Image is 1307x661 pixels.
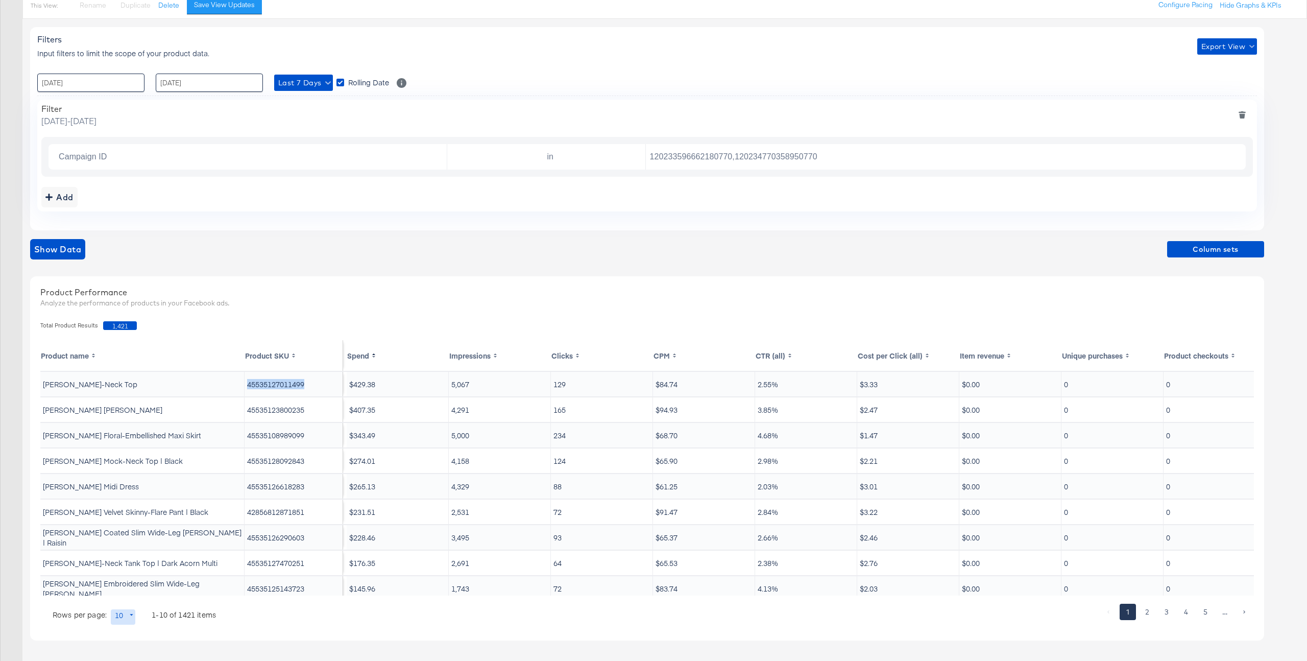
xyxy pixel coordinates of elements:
[551,423,653,447] td: 234
[41,115,96,127] span: [DATE] - [DATE]
[857,474,959,499] td: $3.01
[959,500,1061,524] td: $0.00
[1061,423,1164,447] td: 0
[347,576,449,601] td: $145.96
[449,474,551,499] td: 4,329
[37,34,62,44] span: Filters
[653,397,755,422] td: $94.93
[347,448,449,473] td: $274.01
[1164,525,1266,550] td: 0
[653,474,755,499] td: $61.25
[755,340,857,371] th: Toggle SortBy
[347,525,449,550] td: $228.46
[103,321,137,330] span: 1,421
[551,448,653,473] td: 124
[653,448,755,473] td: $65.90
[40,576,245,601] td: [PERSON_NAME] Embroidered Slim Wide-Leg [PERSON_NAME]
[1061,372,1164,396] td: 0
[1120,604,1136,620] button: page 1
[245,397,343,422] td: 45535123800235
[158,1,179,10] button: Delete
[1099,604,1254,620] nav: pagination navigation
[857,448,959,473] td: $2.21
[347,500,449,524] td: $231.51
[449,500,551,524] td: 2,531
[41,104,96,114] div: Filter
[53,609,107,620] p: Rows per page:
[245,500,343,524] td: 42856812871851
[245,448,343,473] td: 45535128092843
[1167,241,1264,257] button: Column sets
[551,500,653,524] td: 72
[959,551,1061,575] td: $0.00
[431,150,439,158] button: Open
[245,551,343,575] td: 45535127470251
[40,500,245,524] td: [PERSON_NAME] Velvet Skinny-Flare Pant | Black
[40,525,245,550] td: [PERSON_NAME] Coated Slim Wide-Leg [PERSON_NAME] | Raisin
[1061,474,1164,499] td: 0
[551,397,653,422] td: 165
[1061,576,1164,601] td: 0
[449,423,551,447] td: 5,000
[755,448,857,473] td: 2.98%
[653,551,755,575] td: $65.53
[449,397,551,422] td: 4,291
[959,340,1061,371] th: Toggle SortBy
[1164,340,1266,371] th: Toggle SortBy
[551,525,653,550] td: 93
[1201,40,1253,53] span: Export View
[449,340,551,371] th: Toggle SortBy
[1061,525,1164,550] td: 0
[37,48,209,58] span: Input filters to limit the scope of your product data.
[755,500,857,524] td: 2.84%
[45,190,74,204] div: Add
[245,525,343,550] td: 45535126290603
[1220,1,1281,10] button: Hide Graphs & KPIs
[857,372,959,396] td: $3.33
[449,551,551,575] td: 2,691
[857,397,959,422] td: $2.47
[1178,604,1194,620] button: Go to page 4
[653,372,755,396] td: $84.74
[40,397,245,422] td: [PERSON_NAME] [PERSON_NAME]
[245,474,343,499] td: 45535126618283
[347,474,449,499] td: $265.13
[449,448,551,473] td: 4,158
[1139,604,1155,620] button: Go to page 2
[755,397,857,422] td: 3.85%
[40,287,1254,298] div: Product Performance
[40,474,245,499] td: [PERSON_NAME] Midi Dress
[959,372,1061,396] td: $0.00
[41,187,78,207] button: addbutton
[40,298,1254,308] div: Analyze the performance of products in your Facebook ads.
[959,397,1061,422] td: $0.00
[1236,604,1252,620] button: Go to next page
[959,474,1061,499] td: $0.00
[40,372,245,396] td: [PERSON_NAME]-Neck Top
[245,576,343,601] td: 45535125143723
[245,372,343,396] td: 45535127011499
[40,423,245,447] td: [PERSON_NAME] Floral-Embellished Maxi Skirt
[1197,604,1214,620] button: Go to page 5
[1164,551,1266,575] td: 0
[551,474,653,499] td: 88
[347,551,449,575] td: $176.35
[274,75,333,91] button: Last 7 Days
[857,423,959,447] td: $1.47
[653,340,755,371] th: Toggle SortBy
[653,423,755,447] td: $68.70
[1164,500,1266,524] td: 0
[1164,474,1266,499] td: 0
[1061,500,1164,524] td: 0
[34,242,81,256] span: Show Data
[1171,243,1260,256] span: Column sets
[449,576,551,601] td: 1,743
[278,77,329,89] span: Last 7 Days
[959,525,1061,550] td: $0.00
[40,340,245,371] th: Toggle SortBy
[347,397,449,422] td: $407.35
[31,2,58,10] div: This View:
[348,77,389,87] span: Rolling Date
[347,423,449,447] td: $343.49
[1061,397,1164,422] td: 0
